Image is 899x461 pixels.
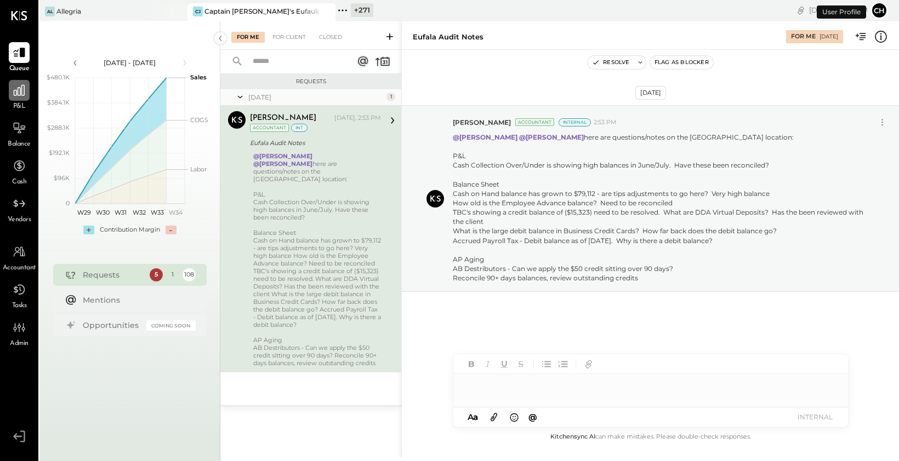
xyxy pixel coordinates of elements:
div: + [83,226,94,234]
span: Admin [10,339,29,349]
strong: @[PERSON_NAME] [253,160,312,168]
a: Admin [1,317,38,349]
div: Accountant [250,124,289,132]
div: [DATE] [248,93,384,102]
div: Coming Soon [146,320,196,331]
button: @ [525,410,540,424]
div: User Profile [817,5,866,19]
div: [PERSON_NAME] [250,113,316,124]
div: Balance Sheet [453,180,868,189]
a: Vendors [1,193,38,225]
span: P&L [13,102,26,112]
a: Balance [1,118,38,149]
div: Requests [226,78,396,85]
span: Accountant [3,263,36,273]
div: Cash on Hand balance has grown to $79,112 - are tips adjustments to go here? Very high balance Ho... [453,189,868,245]
div: For Me [791,32,816,41]
div: Eufala Audit Notes [250,137,378,148]
text: $96K [54,174,70,182]
div: int [291,124,308,132]
span: Cash [12,177,26,187]
div: 1 [386,93,395,101]
p: here are questions/notes on the [GEOGRAPHIC_DATA] location: [453,132,868,283]
button: Ch [870,2,888,19]
div: [DATE] [635,86,666,100]
div: Captain [PERSON_NAME]'s Eufaula [204,7,319,16]
div: Cash Collection Over/Under is showing high balances in June/July. Have these been reconciled? [453,160,868,170]
div: [DATE] [809,5,868,15]
div: For Client [267,32,311,43]
div: 1 [166,268,179,281]
div: P&L [253,191,381,198]
text: Labor [190,165,207,173]
span: Vendors [8,215,31,225]
text: W30 [95,209,109,216]
text: Sales [190,73,207,81]
div: - [166,226,177,234]
a: Queue [1,42,38,74]
button: Add URL [582,357,596,371]
button: Underline [497,357,511,371]
button: Strikethrough [514,357,528,371]
button: Italic [481,357,495,371]
span: @ [528,412,537,422]
div: Requests [83,269,144,280]
div: copy link [795,4,806,16]
div: [DATE] [820,33,838,41]
text: $288.1K [47,124,70,131]
span: [PERSON_NAME] [453,118,511,127]
div: 108 [183,268,196,281]
div: AB Destributors - Can we apply the $50 credit sitting over 90 days? Reconcile 90+ days balances, ... [453,264,868,283]
text: COGS [190,116,208,124]
text: $192.1K [49,149,70,157]
a: Tasks [1,279,38,311]
div: Internal [559,118,591,126]
button: Flag as Blocker [650,56,713,69]
div: Eufala Audit Notes [413,32,483,42]
div: 5 [150,268,163,281]
button: Bold [464,357,479,371]
text: $384.1K [47,99,70,106]
text: W29 [77,209,91,216]
div: AB Destributors - Can we apply the $50 credit sitting over 90 days? Reconcile 90+ days balances, ... [253,344,381,367]
a: Cash [1,155,38,187]
div: Opportunities [83,320,141,331]
div: here are questions/notes on the [GEOGRAPHIC_DATA] location: [253,152,381,367]
div: For Me [231,32,265,43]
div: Cash on Hand balance has grown to $79,112 - are tips adjustments to go here? Very high balance Ho... [253,237,381,329]
span: Tasks [12,301,27,311]
div: Cash Collection Over/Under is showing high balances in June/July. Have these been reconciled? [253,198,381,221]
div: AP Aging [253,336,381,344]
button: Unordered List [539,357,554,371]
strong: @[PERSON_NAME] [253,152,312,160]
strong: @[PERSON_NAME] [453,133,517,141]
div: Mentions [83,295,190,306]
a: Accountant [1,241,38,273]
text: W31 [115,209,127,216]
div: Contribution Margin [100,226,160,234]
button: INTERNAL [793,410,837,424]
span: a [473,412,478,422]
span: 2:53 PM [594,118,617,127]
div: Balance Sheet [253,229,381,237]
button: Resolve [588,56,634,69]
div: Allegria [56,7,81,16]
text: W32 [132,209,145,216]
button: Aa [464,411,482,423]
div: AP Aging [453,255,868,264]
text: W34 [168,209,183,216]
div: P&L [453,151,868,160]
button: Ordered List [556,357,570,371]
div: [DATE], 2:53 PM [334,114,381,123]
span: Balance [8,140,31,149]
div: Al [45,7,55,16]
strong: @[PERSON_NAME] [519,133,584,141]
text: 0 [66,199,70,207]
div: Closed [314,32,348,43]
div: + 271 [351,3,373,17]
a: P&L [1,80,38,112]
div: Accountant [515,118,554,126]
span: Queue [9,64,30,74]
text: W33 [151,209,164,216]
div: CJ [193,7,203,16]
